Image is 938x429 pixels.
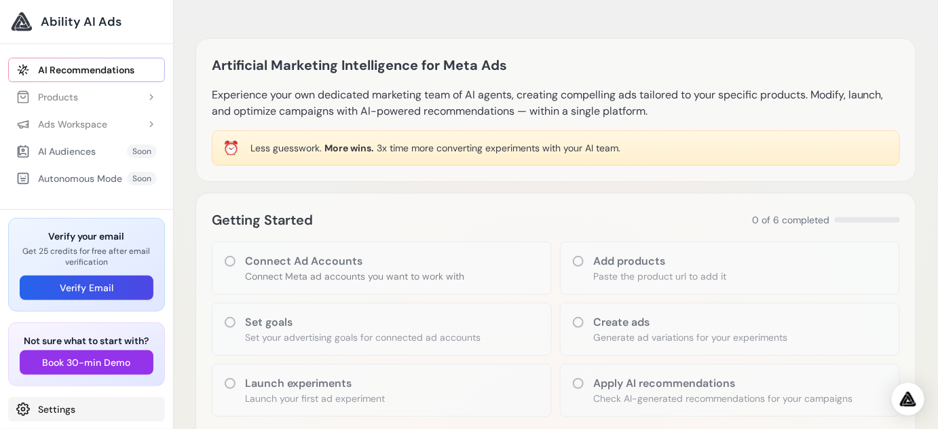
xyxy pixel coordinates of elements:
p: Paste the product url to add it [593,269,726,283]
img: tab_keywords_by_traffic_grey.svg [135,79,146,90]
div: Domain: [URL] [35,35,96,46]
span: More wins. [324,142,374,154]
span: 3x time more converting experiments with your AI team. [377,142,620,154]
div: AI Audiences [16,145,96,158]
h3: Verify your email [20,229,153,243]
button: Ads Workspace [8,112,165,136]
a: Settings [8,397,165,422]
a: AI Recommendations [8,58,165,82]
div: Ads Workspace [16,117,107,131]
div: Autonomous Mode [16,172,122,185]
span: Less guesswork. [250,142,322,154]
h3: Create ads [593,314,787,331]
h3: Add products [593,253,726,269]
p: Experience your own dedicated marketing team of AI agents, creating compelling ads tailored to yo... [212,87,900,119]
p: Check AI-generated recommendations for your campaigns [593,392,852,405]
button: Book 30-min Demo [20,350,153,375]
p: Get 25 credits for free after email verification [20,246,153,267]
img: logo_orange.svg [22,22,33,33]
h3: Set goals [245,314,481,331]
span: Soon [127,172,157,185]
div: v 4.0.25 [38,22,67,33]
img: tab_domain_overview_orange.svg [37,79,48,90]
div: ⏰ [223,138,240,157]
button: Products [8,85,165,109]
div: Open Intercom Messenger [892,383,924,415]
span: 0 of 6 completed [752,213,829,227]
p: Launch your first ad experiment [245,392,385,405]
a: Ability AI Ads [11,11,162,33]
h3: Connect Ad Accounts [245,253,464,269]
span: Ability AI Ads [41,12,121,31]
h3: Not sure what to start with? [20,334,153,348]
div: Products [16,90,78,104]
h3: Apply AI recommendations [593,375,852,392]
div: Keywords by Traffic [150,80,229,89]
h1: Artificial Marketing Intelligence for Meta Ads [212,54,507,76]
h2: Getting Started [212,209,313,231]
button: Verify Email [20,276,153,300]
p: Connect Meta ad accounts you want to work with [245,269,464,283]
div: Domain Overview [52,80,121,89]
p: Generate ad variations for your experiments [593,331,787,344]
p: Set your advertising goals for connected ad accounts [245,331,481,344]
img: website_grey.svg [22,35,33,46]
h3: Launch experiments [245,375,385,392]
span: Soon [127,145,157,158]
